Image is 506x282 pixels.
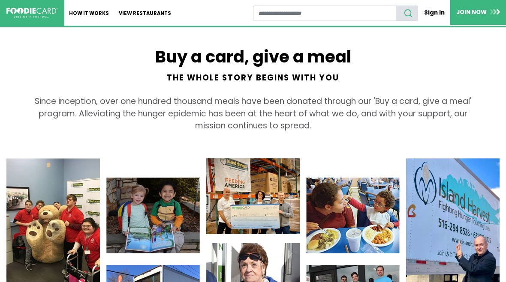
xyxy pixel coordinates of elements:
button: search [396,6,418,21]
img: FoodieCard; Eat, Drink, Save, Donate [6,8,58,18]
p: Since inception, over one hundred thousand meals have been donated through our 'Buy a card, give ... [25,95,481,132]
a: Sign In [418,5,450,20]
small: The whole story begins with you [25,73,481,83]
input: restaurant search [253,6,397,21]
h1: Buy a card, give a meal [25,47,481,83]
